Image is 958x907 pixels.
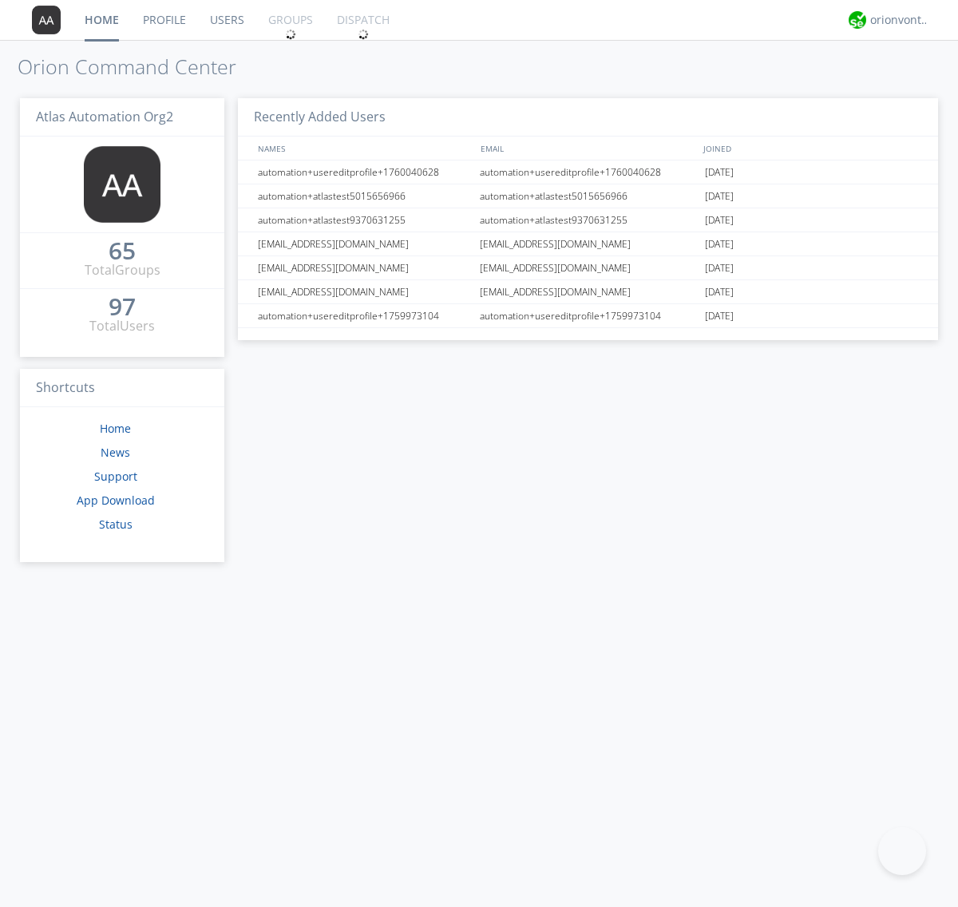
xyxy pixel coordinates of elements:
a: 65 [109,243,136,261]
div: automation+usereditprofile+1760040628 [254,160,475,184]
span: [DATE] [705,232,734,256]
div: Total Users [89,317,155,335]
a: App Download [77,493,155,508]
img: spin.svg [358,29,369,40]
a: [EMAIL_ADDRESS][DOMAIN_NAME][EMAIL_ADDRESS][DOMAIN_NAME][DATE] [238,280,938,304]
a: [EMAIL_ADDRESS][DOMAIN_NAME][EMAIL_ADDRESS][DOMAIN_NAME][DATE] [238,256,938,280]
a: automation+atlastest5015656966automation+atlastest5015656966[DATE] [238,184,938,208]
div: [EMAIL_ADDRESS][DOMAIN_NAME] [476,256,701,279]
span: [DATE] [705,304,734,328]
span: [DATE] [705,184,734,208]
img: 373638.png [84,146,160,223]
span: [DATE] [705,256,734,280]
div: [EMAIL_ADDRESS][DOMAIN_NAME] [476,280,701,303]
div: JOINED [699,137,923,160]
a: automation+usereditprofile+1759973104automation+usereditprofile+1759973104[DATE] [238,304,938,328]
div: Total Groups [85,261,160,279]
div: orionvontas+atlas+automation+org2 [870,12,930,28]
div: [EMAIL_ADDRESS][DOMAIN_NAME] [254,256,475,279]
div: 65 [109,243,136,259]
div: [EMAIL_ADDRESS][DOMAIN_NAME] [254,280,475,303]
a: Support [94,469,137,484]
a: 97 [109,299,136,317]
img: 373638.png [32,6,61,34]
a: [EMAIL_ADDRESS][DOMAIN_NAME][EMAIL_ADDRESS][DOMAIN_NAME][DATE] [238,232,938,256]
h3: Shortcuts [20,369,224,408]
a: News [101,445,130,460]
div: automation+atlastest5015656966 [476,184,701,208]
img: 29d36aed6fa347d5a1537e7736e6aa13 [849,11,866,29]
h3: Recently Added Users [238,98,938,137]
div: automation+atlastest5015656966 [254,184,475,208]
span: [DATE] [705,208,734,232]
div: automation+usereditprofile+1760040628 [476,160,701,184]
div: automation+atlastest9370631255 [254,208,475,232]
a: automation+atlastest9370631255automation+atlastest9370631255[DATE] [238,208,938,232]
a: automation+usereditprofile+1760040628automation+usereditprofile+1760040628[DATE] [238,160,938,184]
iframe: Toggle Customer Support [878,827,926,875]
a: Status [99,517,133,532]
span: [DATE] [705,160,734,184]
span: [DATE] [705,280,734,304]
div: [EMAIL_ADDRESS][DOMAIN_NAME] [476,232,701,255]
div: NAMES [254,137,473,160]
span: Atlas Automation Org2 [36,108,173,125]
a: Home [100,421,131,436]
div: automation+atlastest9370631255 [476,208,701,232]
div: EMAIL [477,137,699,160]
div: automation+usereditprofile+1759973104 [254,304,475,327]
div: [EMAIL_ADDRESS][DOMAIN_NAME] [254,232,475,255]
div: automation+usereditprofile+1759973104 [476,304,701,327]
img: spin.svg [285,29,296,40]
div: 97 [109,299,136,315]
